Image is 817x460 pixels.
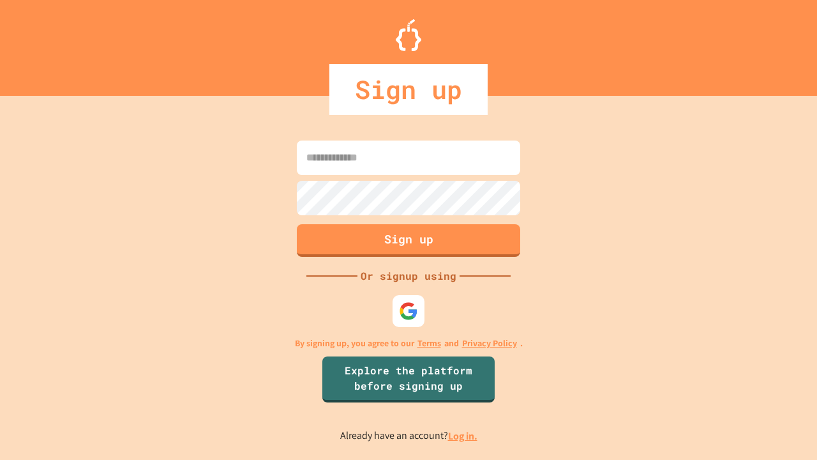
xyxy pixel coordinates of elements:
[462,337,517,350] a: Privacy Policy
[357,268,460,284] div: Or signup using
[399,302,418,321] img: google-icon.svg
[295,337,523,350] p: By signing up, you agree to our and .
[322,356,495,402] a: Explore the platform before signing up
[448,429,477,443] a: Log in.
[340,428,477,444] p: Already have an account?
[417,337,441,350] a: Terms
[329,64,488,115] div: Sign up
[297,224,520,257] button: Sign up
[396,19,421,51] img: Logo.svg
